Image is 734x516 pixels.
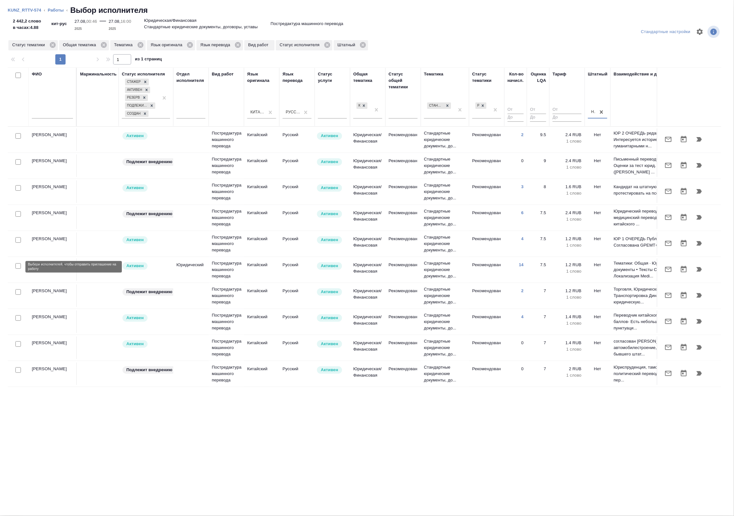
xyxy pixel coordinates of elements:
[553,372,582,379] p: 1 слово
[521,236,524,241] a: 4
[676,184,692,199] button: Открыть календарь загрузки
[385,232,421,255] td: Рекомендован
[553,268,582,275] p: 1 слово
[424,364,466,383] p: Стандартные юридические документы, до...
[126,315,144,321] p: Активен
[126,263,144,269] p: Активен
[126,211,172,217] p: Подлежит внедрению
[125,87,143,93] div: Активен
[244,232,279,255] td: Китайский
[676,288,692,303] button: Открыть календарь загрузки
[177,71,205,84] div: Отдел исполнителя
[279,232,315,255] td: Русский
[321,237,338,243] p: Активен
[553,366,582,372] p: 2 RUB
[244,258,279,281] td: Китайский
[126,133,144,139] p: Активен
[321,133,338,139] p: Активен
[692,132,707,147] button: Продолжить
[530,71,546,84] div: Оценка LQA
[8,5,726,15] nav: breadcrumb
[80,71,117,77] div: Маржинальность
[469,284,504,307] td: Рекомендован
[250,109,265,115] div: Китайский
[279,363,315,385] td: Русский
[350,363,385,385] td: Юридическая/Финансовая
[614,286,720,305] p: Торговля, Юридические документы, Страхование, Транспортировка Динам. ПЕМТ + Тест на юридическую...
[124,94,149,102] div: Стажер, Активен, Резерв, Подлежит внедрению, Создан
[122,184,170,192] div: Рядовой исполнитель: назначай с учетом рейтинга
[279,180,315,203] td: Русский
[424,338,466,357] p: Стандартные юридические документы, до...
[585,232,611,255] td: Нет
[212,130,241,149] p: Постредактура машинного перевода
[212,234,241,253] p: Постредактура машинного перевода
[244,128,279,151] td: Китайский
[124,78,150,86] div: Стажер, Активен, Резерв, Подлежит внедрению, Создан
[639,27,692,37] div: split button
[692,236,707,251] button: Продолжить
[353,71,382,84] div: Общая тематика
[585,206,611,229] td: Нет
[59,40,109,50] div: Общая тематика
[469,363,504,385] td: Рекомендован
[125,102,148,109] div: Подлежит внедрению
[110,40,146,50] div: Тематика
[212,260,241,279] p: Постредактура машинного перевода
[661,210,676,225] button: Отправить предложение о работе
[385,337,421,359] td: Рекомендован
[676,236,692,251] button: Открыть календарь загрузки
[585,284,611,307] td: Нет
[279,337,315,359] td: Русский
[124,102,156,110] div: Стажер, Активен, Резерв, Подлежит внедрению, Создан
[276,40,332,50] div: Статус исполнителя
[8,8,41,13] a: KUNZ_RTTV-574
[126,159,172,165] p: Подлежит внедрению
[124,110,149,118] div: Стажер, Активен, Резерв, Подлежит внедрению, Создан
[200,42,232,48] p: Язык перевода
[553,158,582,164] p: 2.4 RUB
[424,156,466,175] p: Стандартные юридические документы, до...
[122,288,170,296] div: Свежая кровь: на первые 3 заказа по тематике ставь редактора и фиксируй оценки
[29,180,77,203] td: [PERSON_NAME]
[676,366,692,381] button: Открыть календарь загрузки
[661,288,676,303] button: Отправить предложение о работе
[212,156,241,175] p: Постредактура машинного перевода
[248,42,271,48] p: Вид работ
[676,340,692,355] button: Открыть календарь загрузки
[124,86,151,94] div: Стажер, Активен, Резерв, Подлежит внедрению, Создан
[469,180,504,203] td: Рекомендован
[508,106,524,114] input: От
[122,158,170,166] div: Свежая кровь: на первые 3 заказа по тематике ставь редактора и фиксируй оценки
[530,106,546,114] input: От
[122,236,170,244] div: Рядовой исполнитель: назначай с учетом рейтинга
[708,26,721,38] span: Посмотреть информацию
[244,180,279,203] td: Китайский
[385,180,421,203] td: Рекомендован
[86,19,97,24] p: 00:46
[585,310,611,333] td: Нет
[385,206,421,229] td: Рекомендован
[553,216,582,223] p: 1 слово
[521,314,524,319] a: 4
[109,19,121,24] p: 27.08,
[15,341,21,347] input: Выбери исполнителей, чтобы отправить приглашение на работу
[321,185,338,191] p: Активен
[15,367,21,373] input: Выбери исполнителей, чтобы отправить приглашение на работу
[424,260,466,279] p: Стандартные юридические документы, до...
[676,132,692,147] button: Открыть календарь загрузки
[196,40,243,50] div: Язык перевода
[424,312,466,331] p: Стандартные юридические документы, до...
[469,232,504,255] td: Рекомендован
[385,310,421,333] td: Рекомендован
[244,206,279,229] td: Китайский
[279,310,315,333] td: Русский
[661,132,676,147] button: Отправить предложение о работе
[614,236,720,249] p: ЮР 1 ОЧЕРЕДЬ Публицистика, ИТ, договоры [DATE]- Согласована GPEMT+редактура по ставке 1/2 от п...
[424,71,443,77] div: Тематика
[553,190,582,197] p: 1 слово
[385,128,421,151] td: Рекомендован
[350,258,385,281] td: Юридическая/Финансовая
[389,71,418,90] div: Статус общей тематики
[63,42,98,48] p: Общая тематика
